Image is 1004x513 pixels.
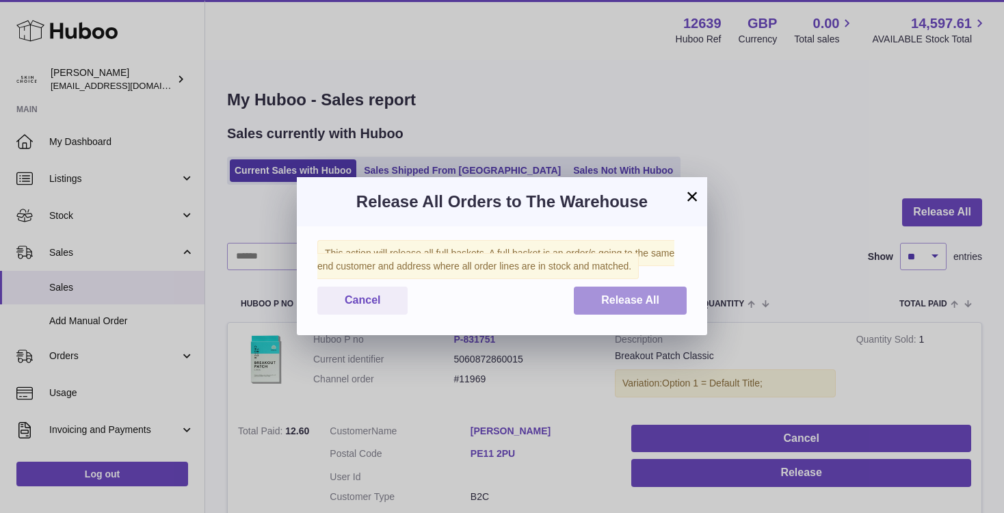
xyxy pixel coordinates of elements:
[601,294,659,306] span: Release All
[317,240,674,279] span: This action will release all full baskets. A full basket is an order/s going to the same end cust...
[317,191,687,213] h3: Release All Orders to The Warehouse
[317,287,408,315] button: Cancel
[574,287,687,315] button: Release All
[684,188,700,205] button: ×
[345,294,380,306] span: Cancel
